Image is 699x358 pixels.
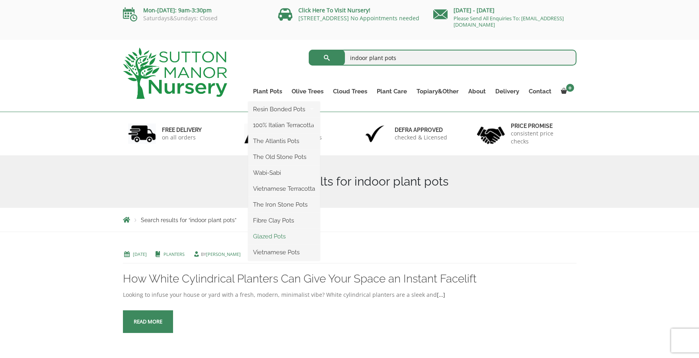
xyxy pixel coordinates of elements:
img: 2.jpg [244,124,272,144]
h6: Price promise [511,122,571,130]
img: logo [123,48,227,99]
p: [DATE] - [DATE] [433,6,576,15]
nav: Breadcrumbs [123,217,576,223]
a: Cloud Trees [328,86,372,97]
span: by [193,251,241,257]
span: 0 [566,84,574,92]
a: Topiary&Other [412,86,463,97]
h6: FREE DELIVERY [162,126,202,134]
a: Glazed Pots [248,230,320,242]
p: on all orders [162,134,202,141]
a: 100% Italian Terracotta [248,119,320,131]
a: […] [437,291,445,298]
div: Looking to infuse your house or yard with a fresh, modern, minimalist vibe? White cylindrical pla... [123,290,576,300]
h1: Search Results for indoor plant pots [123,174,576,189]
p: consistent price checks [511,130,571,145]
a: Wabi-Sabi [248,167,320,179]
a: The Atlantis Pots [248,135,320,147]
a: 0 [556,86,576,97]
h6: Defra approved [395,126,447,134]
a: How White Cylindrical Planters Can Give Your Space an Instant Facelift [123,272,477,285]
a: Click Here To Visit Nursery! [298,6,370,14]
a: Plant Pots [248,86,287,97]
a: The Old Stone Pots [248,151,320,163]
a: The Iron Stone Pots [248,199,320,211]
p: Saturdays&Sundays: Closed [123,15,266,21]
a: Vietnamese Pots [248,246,320,258]
a: Olive Trees [287,86,328,97]
img: 3.jpg [361,124,389,144]
img: 4.jpg [477,122,505,146]
p: checked & Licensed [395,134,447,141]
input: Search... [309,50,576,66]
a: [DATE] [133,251,147,257]
a: Contact [524,86,556,97]
a: Fibre Clay Pots [248,215,320,226]
img: 1.jpg [128,124,156,144]
a: Please Send All Enquiries To: [EMAIL_ADDRESS][DOMAIN_NAME] [454,15,564,28]
p: Mon-[DATE]: 9am-3:30pm [123,6,266,15]
a: Read more [123,310,173,333]
a: Planters [164,251,185,257]
a: Plant Care [372,86,412,97]
span: Search results for “indoor plant pots” [141,217,236,223]
a: Delivery [491,86,524,97]
a: About [463,86,491,97]
a: Resin Bonded Pots [248,103,320,115]
a: Vietnamese Terracotta [248,183,320,195]
a: [STREET_ADDRESS] No Appointments needed [298,14,419,22]
a: [PERSON_NAME] [206,251,241,257]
